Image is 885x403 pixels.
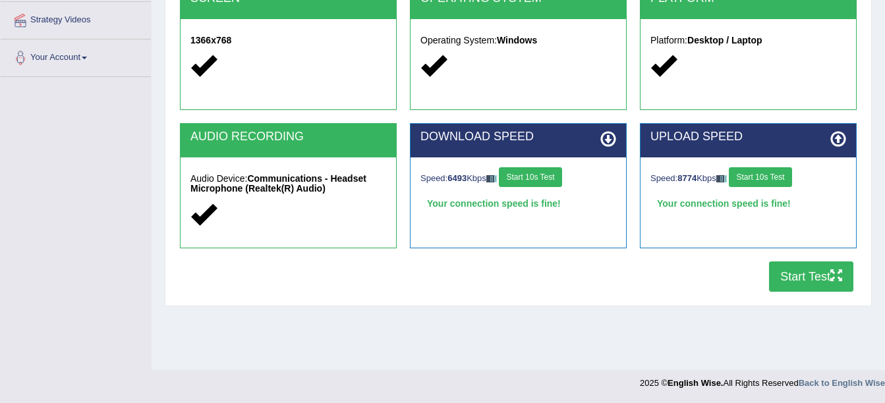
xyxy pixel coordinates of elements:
[799,378,885,388] a: Back to English Wise
[650,36,846,45] h5: Platform:
[499,167,561,187] button: Start 10s Test
[1,40,151,72] a: Your Account
[640,370,885,389] div: 2025 © All Rights Reserved
[668,378,723,388] strong: English Wise.
[190,173,366,194] strong: Communications - Headset Microphone (Realtek(R) Audio)
[1,2,151,35] a: Strategy Videos
[650,130,846,144] h2: UPLOAD SPEED
[497,35,537,45] strong: Windows
[729,167,791,187] button: Start 10s Test
[190,35,231,45] strong: 1366x768
[716,175,727,182] img: ajax-loader-fb-connection.gif
[190,174,386,194] h5: Audio Device:
[420,36,616,45] h5: Operating System:
[420,194,616,213] div: Your connection speed is fine!
[677,173,697,183] strong: 8774
[650,167,846,190] div: Speed: Kbps
[769,261,853,292] button: Start Test
[190,130,386,144] h2: AUDIO RECORDING
[420,130,616,144] h2: DOWNLOAD SPEED
[447,173,467,183] strong: 6493
[650,194,846,213] div: Your connection speed is fine!
[687,35,762,45] strong: Desktop / Laptop
[420,167,616,190] div: Speed: Kbps
[486,175,497,182] img: ajax-loader-fb-connection.gif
